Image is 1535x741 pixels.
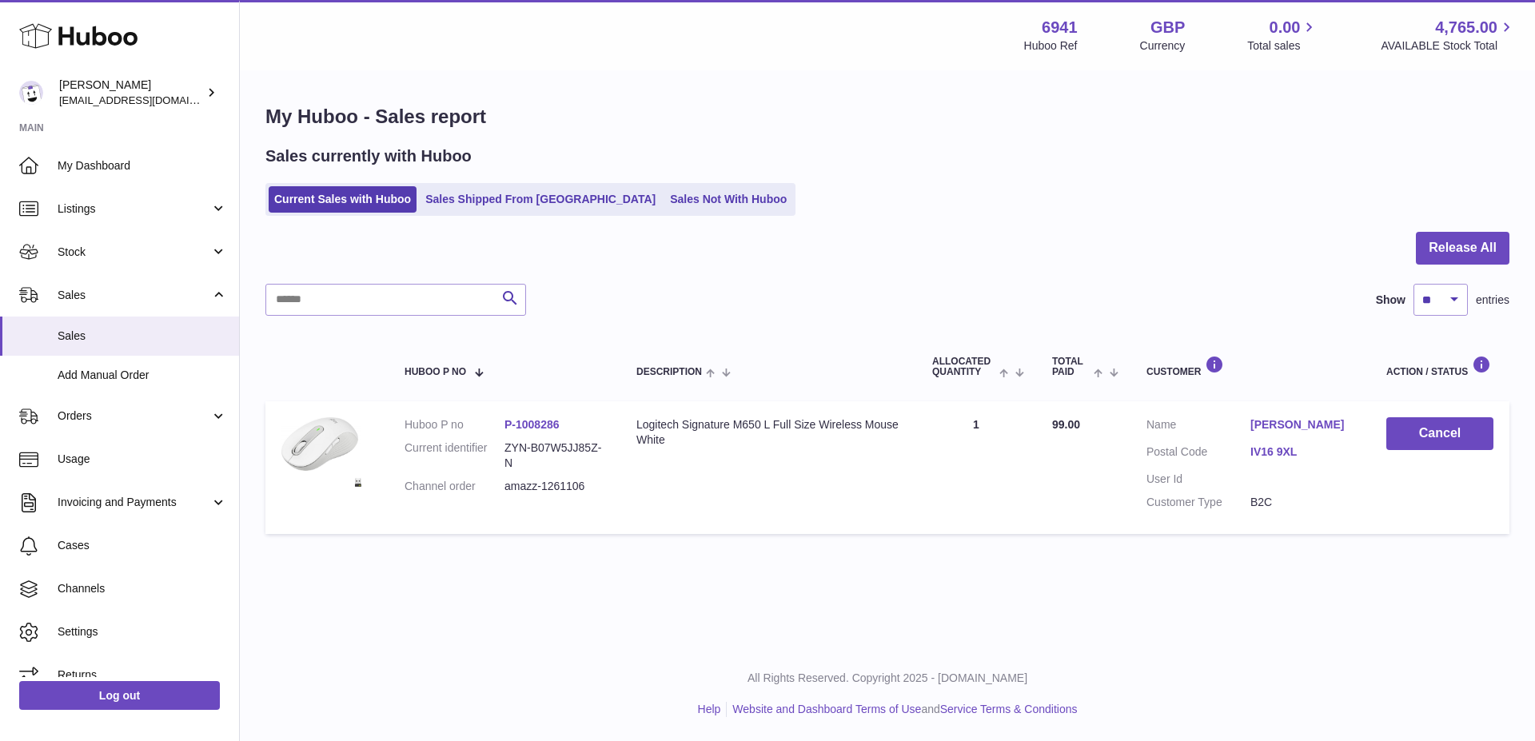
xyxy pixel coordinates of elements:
dt: Channel order [405,479,504,494]
span: Total paid [1052,357,1090,377]
dt: Customer Type [1146,495,1250,510]
td: 1 [916,401,1036,534]
span: Channels [58,581,227,596]
span: 0.00 [1270,17,1301,38]
p: All Rights Reserved. Copyright 2025 - [DOMAIN_NAME] [253,671,1522,686]
a: Sales Not With Huboo [664,186,792,213]
a: Current Sales with Huboo [269,186,417,213]
a: 0.00 Total sales [1247,17,1318,54]
span: Usage [58,452,227,467]
span: Settings [58,624,227,639]
span: AVAILABLE Stock Total [1381,38,1516,54]
div: Customer [1146,356,1354,377]
li: and [727,702,1077,717]
span: entries [1476,293,1509,308]
span: Invoicing and Payments [58,495,210,510]
span: [EMAIL_ADDRESS][DOMAIN_NAME] [59,94,235,106]
span: Listings [58,201,210,217]
span: Orders [58,408,210,424]
strong: 6941 [1042,17,1078,38]
dd: ZYN-B07W5JJ85Z-N [504,440,604,471]
span: 4,765.00 [1435,17,1497,38]
a: Help [698,703,721,715]
span: My Dashboard [58,158,227,173]
span: Description [636,367,702,377]
dt: Huboo P no [405,417,504,432]
a: P-1008286 [504,418,560,431]
div: Currency [1140,38,1186,54]
strong: GBP [1150,17,1185,38]
dd: B2C [1250,495,1354,510]
span: Sales [58,288,210,303]
button: Cancel [1386,417,1493,450]
span: Huboo P no [405,367,466,377]
a: IV16 9XL [1250,444,1354,460]
span: 99.00 [1052,418,1080,431]
dt: Name [1146,417,1250,436]
span: ALLOCATED Quantity [932,357,995,377]
label: Show [1376,293,1405,308]
span: Stock [58,245,210,260]
button: Release All [1416,232,1509,265]
a: Log out [19,681,220,710]
span: Sales [58,329,227,344]
span: Returns [58,667,227,683]
div: Logitech Signature M650 L Full Size Wireless Mouse White [636,417,900,448]
span: Add Manual Order [58,368,227,383]
dt: Current identifier [405,440,504,471]
h2: Sales currently with Huboo [265,145,472,167]
a: Website and Dashboard Terms of Use [732,703,921,715]
div: Action / Status [1386,356,1493,377]
dd: amazz-1261106 [504,479,604,494]
dt: Postal Code [1146,444,1250,464]
h1: My Huboo - Sales report [265,104,1509,129]
img: support@photogears.uk [19,81,43,105]
span: Total sales [1247,38,1318,54]
a: Service Terms & Conditions [940,703,1078,715]
div: Huboo Ref [1024,38,1078,54]
a: [PERSON_NAME] [1250,417,1354,432]
a: 4,765.00 AVAILABLE Stock Total [1381,17,1516,54]
img: 1724985419.jpg [281,417,361,486]
a: Sales Shipped From [GEOGRAPHIC_DATA] [420,186,661,213]
div: [PERSON_NAME] [59,78,203,108]
dt: User Id [1146,472,1250,487]
span: Cases [58,538,227,553]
